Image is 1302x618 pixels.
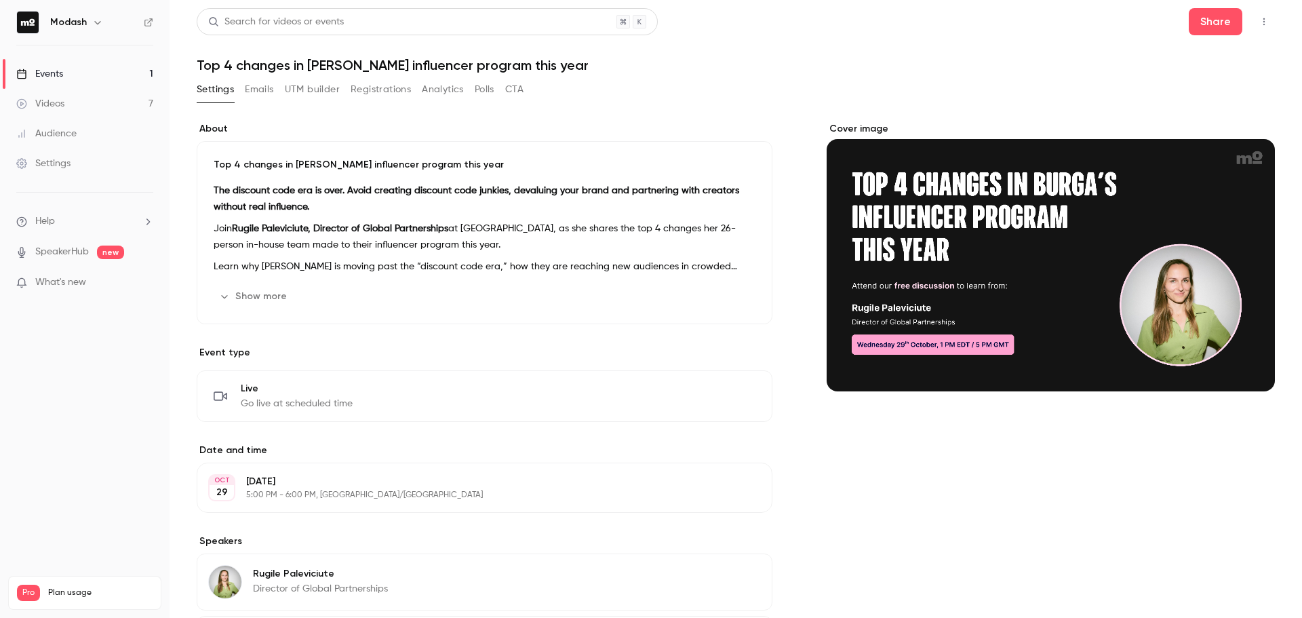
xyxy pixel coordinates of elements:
[214,186,739,212] strong: The discount code era is over. Avoid creating discount code junkies, devaluing your brand and par...
[505,79,524,100] button: CTA
[16,127,77,140] div: Audience
[197,535,772,548] label: Speakers
[197,346,772,360] p: Event type
[197,122,772,136] label: About
[422,79,464,100] button: Analytics
[197,554,772,611] div: Rugile PaleviciuteRugile PaleviciuteDirector of Global Partnerships
[246,490,701,501] p: 5:00 PM - 6:00 PM, [GEOGRAPHIC_DATA]/[GEOGRAPHIC_DATA]
[214,258,755,275] p: Learn why [PERSON_NAME] is moving past the “discount code era,” how they are reaching new audienc...
[16,67,63,81] div: Events
[17,585,40,601] span: Pro
[351,79,411,100] button: Registrations
[17,12,39,33] img: Modash
[35,214,55,229] span: Help
[50,16,87,29] h6: Modash
[285,79,340,100] button: UTM builder
[16,214,153,229] li: help-dropdown-opener
[209,566,241,598] img: Rugile Paleviciute
[1189,8,1242,35] button: Share
[197,57,1275,73] h1: Top 4 changes in [PERSON_NAME] influencer program this year
[245,79,273,100] button: Emails
[197,79,234,100] button: Settings
[214,158,755,172] p: Top 4 changes in [PERSON_NAME] influencer program this year
[253,567,388,581] p: Rugile Paleviciute
[97,246,124,259] span: new
[16,97,64,111] div: Videos
[35,245,89,259] a: SpeakerHub
[241,397,353,410] span: Go live at scheduled time
[241,382,353,395] span: Live
[197,444,772,457] label: Date and time
[137,277,153,289] iframe: Noticeable Trigger
[214,286,295,307] button: Show more
[475,79,494,100] button: Polls
[232,224,448,233] strong: Rugile Paleviciute, Director of Global Partnerships
[214,220,755,253] p: Join at [GEOGRAPHIC_DATA], as she shares the top 4 changes her 26-person in-house team made to th...
[208,15,344,29] div: Search for videos or events
[48,587,153,598] span: Plan usage
[246,475,701,488] p: [DATE]
[16,157,71,170] div: Settings
[253,582,388,596] p: Director of Global Partnerships
[216,486,228,499] p: 29
[35,275,86,290] span: What's new
[210,476,234,485] div: OCT
[827,122,1275,391] section: Cover image
[827,122,1275,136] label: Cover image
